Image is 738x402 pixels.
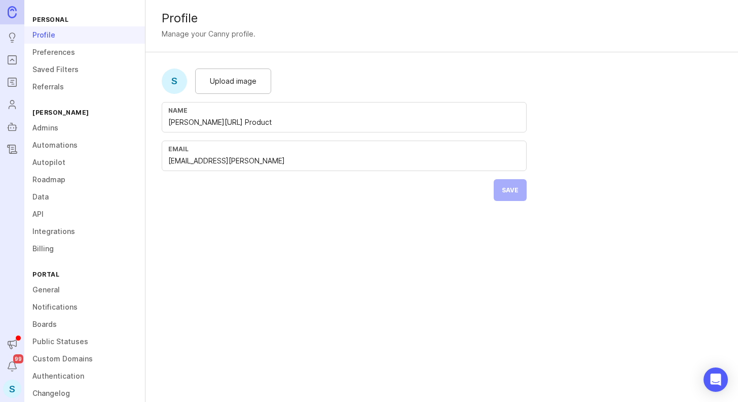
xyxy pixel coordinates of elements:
[3,95,21,114] a: Users
[168,145,520,153] div: Email
[3,335,21,353] button: Announcements
[24,385,145,402] a: Changelog
[3,73,21,91] a: Roadmaps
[24,240,145,257] a: Billing
[24,316,145,333] a: Boards
[24,281,145,298] a: General
[24,119,145,137] a: Admins
[24,350,145,367] a: Custom Domains
[210,76,256,87] span: Upload image
[24,106,145,119] div: [PERSON_NAME]
[704,367,728,392] div: Open Intercom Messenger
[8,6,17,18] img: Canny Home
[162,12,722,24] div: Profile
[162,28,255,40] div: Manage your Canny profile.
[24,13,145,26] div: Personal
[24,298,145,316] a: Notifications
[3,28,21,47] a: Ideas
[24,188,145,206] a: Data
[24,333,145,350] a: Public Statuses
[24,267,145,281] div: Portal
[24,61,145,78] a: Saved Filters
[3,51,21,69] a: Portal
[24,154,145,171] a: Autopilot
[24,44,145,61] a: Preferences
[24,137,145,154] a: Automations
[3,140,21,158] a: Changelog
[24,223,145,240] a: Integrations
[3,380,21,398] button: S
[3,357,21,376] button: Notifications
[13,354,23,363] span: 99
[24,206,145,223] a: API
[168,107,520,114] div: Name
[162,69,187,94] div: S
[3,118,21,136] a: Autopilot
[24,367,145,385] a: Authentication
[24,171,145,188] a: Roadmap
[24,78,145,95] a: Referrals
